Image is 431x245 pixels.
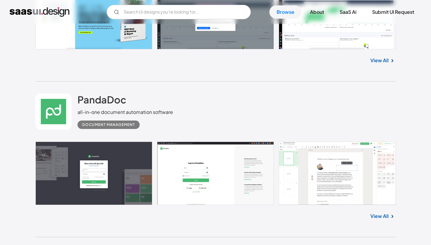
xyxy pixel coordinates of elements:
a: View All [370,213,389,220]
a: View All [370,57,389,64]
h2: PandaDoc [77,93,126,106]
a: Submit UI Request [365,5,421,19]
div: all-in-one document automation software [77,109,173,116]
a: Browse [269,5,302,19]
a: PandaDoc [77,93,126,109]
form: Email Form [107,5,251,19]
a: home [10,7,69,17]
a: About [303,5,331,19]
a: SaaS Ai [332,5,364,19]
input: Search UI designs you're looking for... [107,5,251,19]
div: Document Management [82,121,135,128]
